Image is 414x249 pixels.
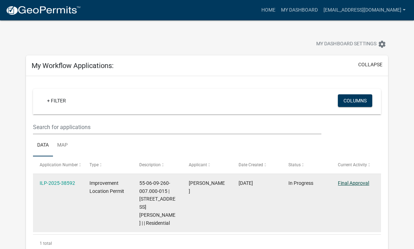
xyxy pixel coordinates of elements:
[288,180,313,186] span: In Progress
[378,40,386,48] i: settings
[33,156,83,173] datatable-header-cell: Application Number
[232,156,282,173] datatable-header-cell: Date Created
[89,180,124,194] span: Improvement Location Permit
[40,180,75,186] a: ILP-2025-38592
[239,162,263,167] span: Date Created
[40,162,78,167] span: Application Number
[189,180,225,194] span: Sheila Thiesing
[338,180,369,186] a: Final Approval
[316,40,376,48] span: My Dashboard Settings
[338,162,367,167] span: Current Activity
[239,180,253,186] span: 08/21/2025
[358,61,382,68] button: collapse
[89,162,99,167] span: Type
[288,162,301,167] span: Status
[53,134,72,157] a: Map
[282,156,332,173] datatable-header-cell: Status
[338,94,372,107] button: Columns
[83,156,133,173] datatable-header-cell: Type
[32,61,114,70] h5: My Workflow Applications:
[139,180,175,226] span: 55-06-09-260-007.000-015 | 6211 E LYNN DR | | Residential
[321,4,408,17] a: [EMAIL_ADDRESS][DOMAIN_NAME]
[33,120,321,134] input: Search for applications
[132,156,182,173] datatable-header-cell: Description
[182,156,232,173] datatable-header-cell: Applicant
[278,4,321,17] a: My Dashboard
[189,162,207,167] span: Applicant
[139,162,161,167] span: Description
[259,4,278,17] a: Home
[41,94,72,107] a: + Filter
[310,37,392,51] button: My Dashboard Settingssettings
[331,156,381,173] datatable-header-cell: Current Activity
[33,134,53,157] a: Data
